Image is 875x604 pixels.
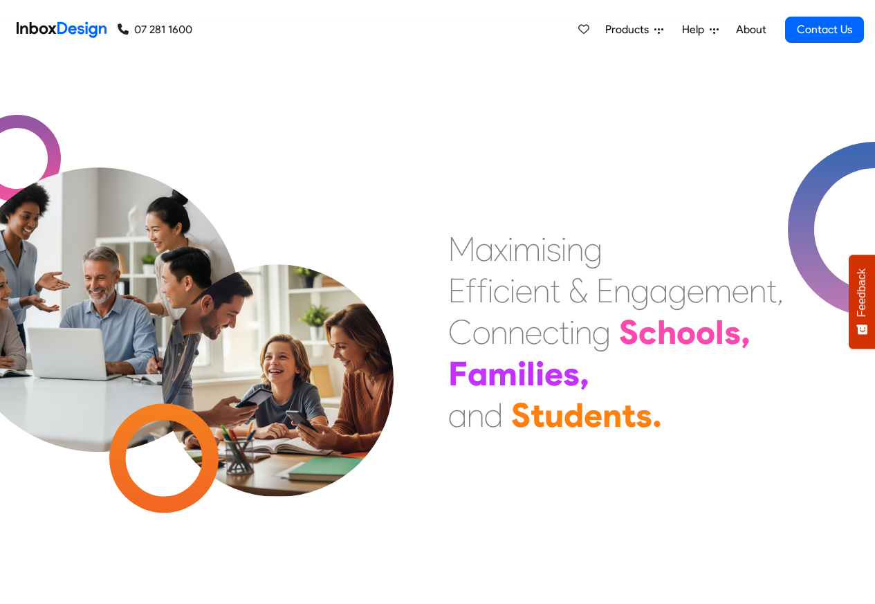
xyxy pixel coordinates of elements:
a: Help [676,16,724,44]
div: s [636,394,652,436]
div: g [668,270,687,311]
div: l [526,353,535,394]
div: Maximising Efficient & Engagement, Connecting Schools, Families, and Students. [448,228,784,436]
div: d [564,394,584,436]
div: g [584,228,602,270]
div: l [715,311,724,353]
div: E [448,270,466,311]
div: n [575,311,592,353]
div: o [676,311,696,353]
a: Contact Us [785,17,864,43]
div: n [614,270,631,311]
div: a [468,353,488,394]
div: f [466,270,477,311]
div: s [724,311,741,353]
div: n [467,394,484,436]
div: i [541,228,546,270]
div: , [741,311,750,353]
div: u [544,394,564,436]
button: Feedback - Show survey [849,255,875,349]
div: t [622,394,636,436]
div: m [704,270,732,311]
div: n [508,311,525,353]
div: n [749,270,766,311]
div: a [448,394,467,436]
div: c [638,311,657,353]
div: E [596,270,614,311]
div: m [488,353,517,394]
div: M [448,228,475,270]
div: , [580,353,589,394]
div: t [766,270,777,311]
div: S [511,394,531,436]
div: n [533,270,550,311]
a: 07 281 1600 [118,21,192,38]
div: c [493,270,510,311]
div: e [687,270,704,311]
div: i [488,270,493,311]
span: Help [682,21,710,38]
div: i [561,228,567,270]
div: e [732,270,749,311]
div: i [535,353,544,394]
div: o [472,311,490,353]
div: d [484,394,503,436]
div: S [619,311,638,353]
div: t [559,311,569,353]
div: e [525,311,542,353]
div: c [542,311,559,353]
div: . [652,394,662,436]
span: Products [605,21,654,38]
div: e [544,353,563,394]
div: i [510,270,515,311]
a: Products [600,16,669,44]
div: a [475,228,494,270]
div: t [550,270,560,311]
div: n [490,311,508,353]
a: About [732,16,770,44]
div: n [602,394,622,436]
div: n [567,228,584,270]
div: s [563,353,580,394]
div: s [546,228,561,270]
div: e [584,394,602,436]
span: Feedback [856,268,868,317]
div: , [777,270,784,311]
div: i [508,228,513,270]
div: & [569,270,588,311]
div: g [592,311,611,353]
div: C [448,311,472,353]
div: x [494,228,508,270]
div: h [657,311,676,353]
div: o [696,311,715,353]
div: m [513,228,541,270]
div: i [569,311,575,353]
div: i [517,353,526,394]
div: e [515,270,533,311]
div: t [531,394,544,436]
div: a [650,270,668,311]
div: f [477,270,488,311]
div: g [631,270,650,311]
div: F [448,353,468,394]
img: parents_with_child.png [133,207,423,497]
